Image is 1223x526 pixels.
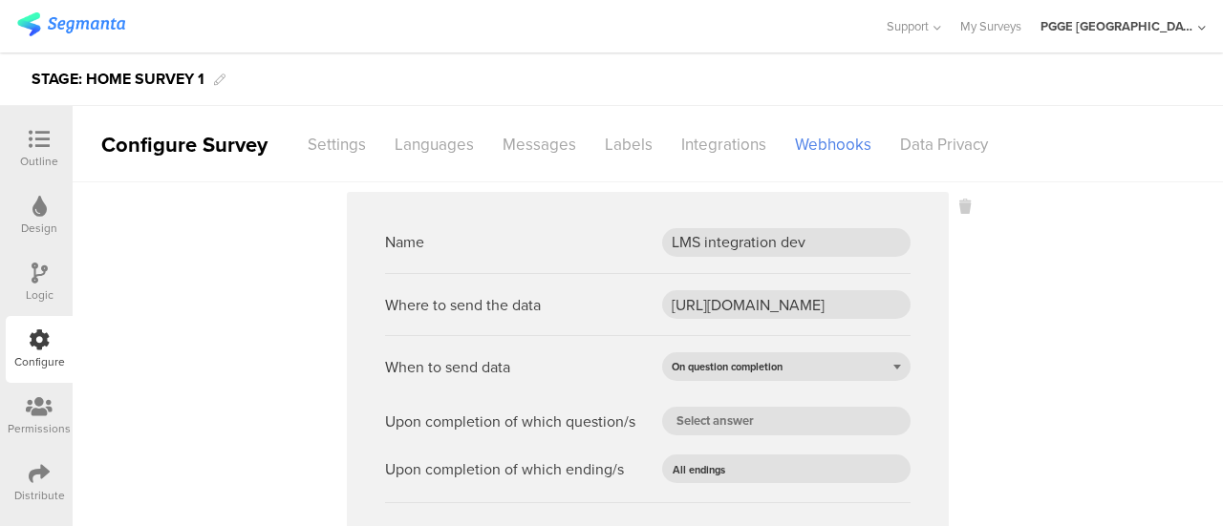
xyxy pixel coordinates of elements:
[20,153,58,170] div: Outline
[662,407,911,435] input: Select answer
[385,294,541,316] div: Where to send the data
[385,410,635,432] div: Upon completion of which question/s
[672,359,783,374] span: On question completion
[385,458,624,480] div: Upon completion of which ending/s
[73,129,292,160] div: Configure Survey
[781,128,886,161] div: Webhooks
[26,286,54,304] div: Logic
[667,128,781,161] div: Integrations
[21,220,57,237] div: Design
[385,356,510,378] div: When to send data
[887,17,929,35] span: Support
[662,290,911,319] input: URL - http(s)://...
[380,128,488,161] div: Languages
[14,353,65,370] div: Configure
[886,128,1002,161] div: Data Privacy
[293,128,380,161] div: Settings
[8,420,71,437] div: Permissions
[662,228,911,257] input: Hook Name
[488,128,590,161] div: Messages
[590,128,667,161] div: Labels
[1041,17,1193,35] div: PGGE [GEOGRAPHIC_DATA]
[32,64,204,95] div: STAGE: HOME SURVEY 1
[385,231,424,253] div: Name
[17,12,125,36] img: segmanta logo
[673,462,725,477] span: All endings
[14,487,65,504] div: Distribute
